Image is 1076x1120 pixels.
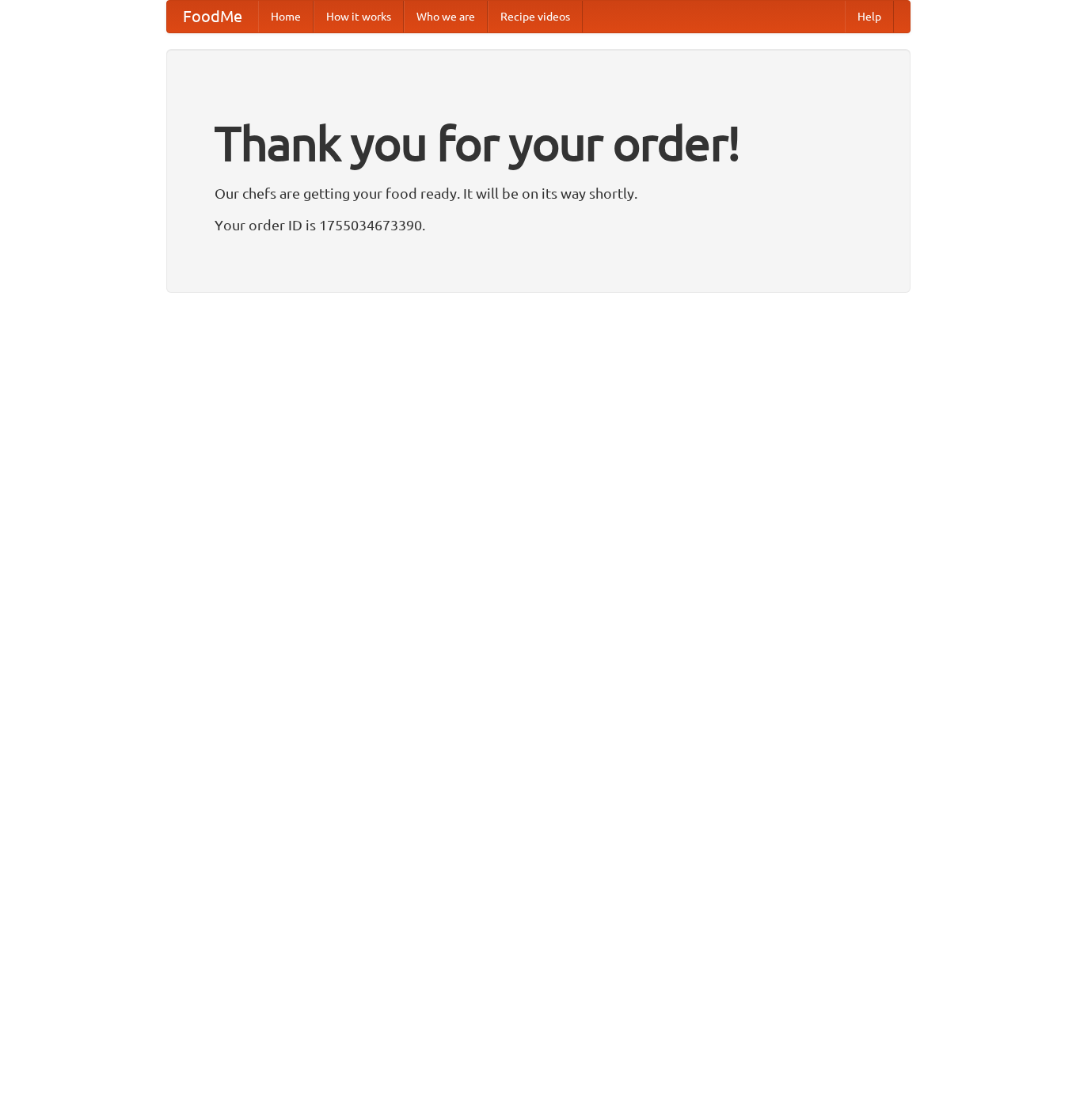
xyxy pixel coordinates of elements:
h1: Thank you for your order! [215,105,862,181]
a: Who we are [404,1,488,32]
a: Home [258,1,314,32]
p: Our chefs are getting your food ready. It will be on its way shortly. [215,181,862,205]
a: FoodMe [167,1,258,32]
a: How it works [314,1,404,32]
a: Recipe videos [488,1,583,32]
p: Your order ID is 1755034673390. [215,213,862,237]
a: Help [845,1,894,32]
